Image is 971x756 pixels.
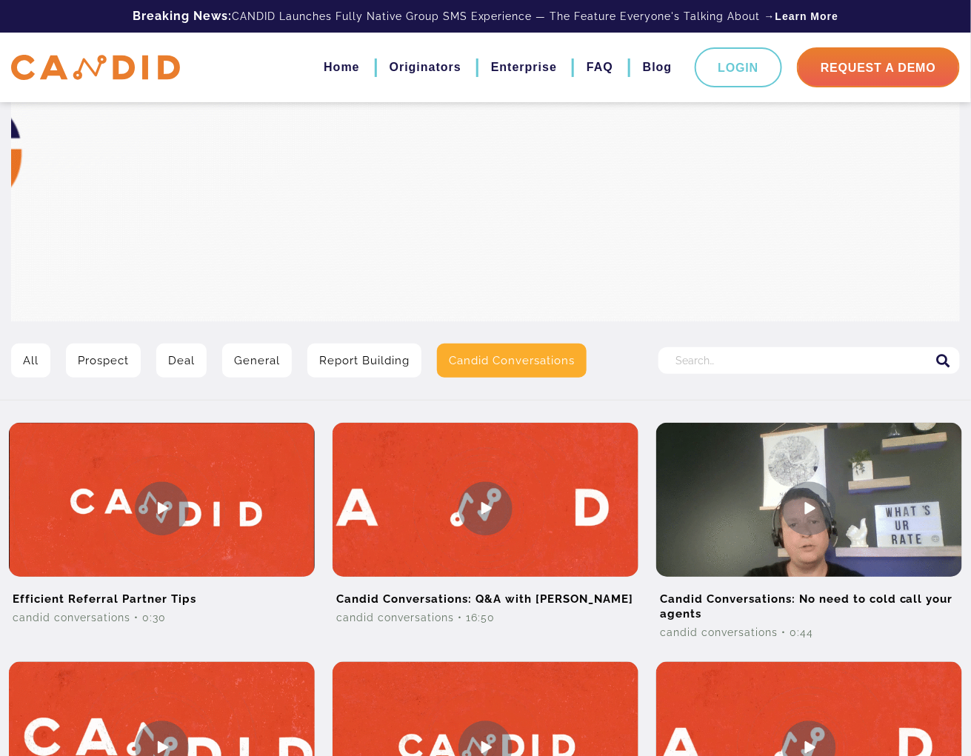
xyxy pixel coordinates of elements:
[11,27,960,321] img: Video Library Hero
[390,55,461,80] a: Originators
[307,344,421,378] a: Report Building
[437,344,587,378] a: Candid Conversations
[9,577,315,610] h2: Efficient Referral Partner Tips
[333,610,638,625] div: Candid Conversations • 16:50
[797,47,960,87] a: Request A Demo
[156,344,207,378] a: Deal
[656,423,962,595] img: Candid Conversations: No need to cold call your agents Video
[695,47,783,87] a: Login
[222,344,292,378] a: General
[656,577,962,625] h2: Candid Conversations: No need to cold call your agents
[11,344,50,378] a: All
[333,577,638,610] h2: Candid Conversations: Q&A with [PERSON_NAME]
[9,423,315,595] img: Efficient Referral Partner Tips Video
[9,610,315,625] div: Candid Conversations • 0:30
[643,55,673,80] a: Blog
[133,9,232,23] b: Breaking News:
[333,423,638,595] img: Candid Conversations: Q&A with Catherine Oakes Video
[775,9,838,24] a: Learn More
[324,55,359,80] a: Home
[587,55,613,80] a: FAQ
[656,625,962,640] div: Candid Conversations • 0:44
[491,55,557,80] a: Enterprise
[11,55,180,81] img: CANDID APP
[66,344,141,378] a: Prospect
